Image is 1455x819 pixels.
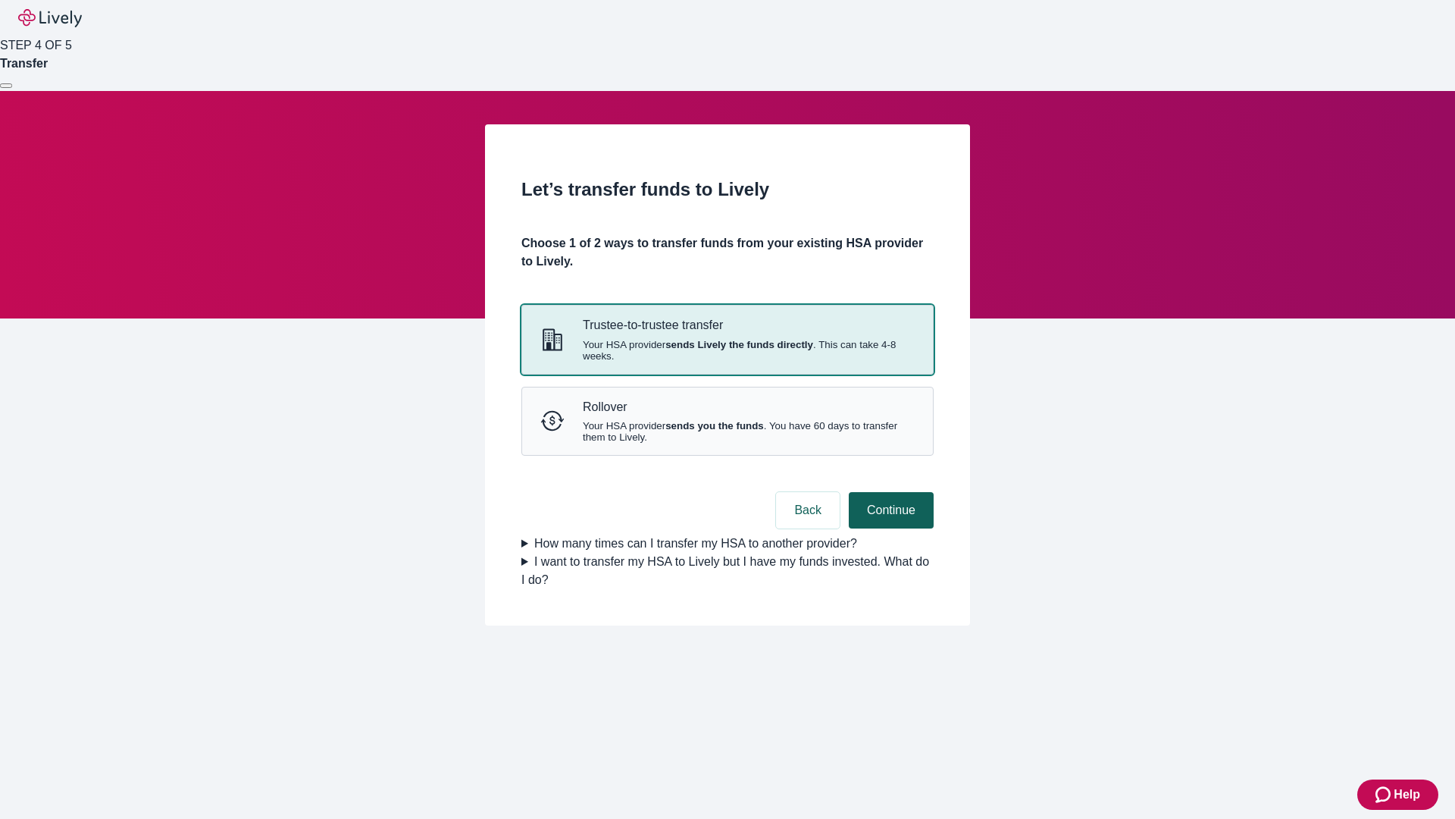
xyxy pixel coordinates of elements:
[1357,780,1438,810] button: Zendesk support iconHelp
[522,388,933,455] button: RolloverRolloverYour HSA providersends you the funds. You have 60 days to transfer them to Lively.
[776,492,840,529] button: Back
[521,535,934,553] summary: How many times can I transfer my HSA to another provider?
[18,9,82,27] img: Lively
[665,339,813,350] strong: sends Lively the funds directly
[1394,786,1420,804] span: Help
[665,420,764,431] strong: sends you the funds
[583,339,915,362] span: Your HSA provider . This can take 4-8 weeks.
[849,492,934,529] button: Continue
[521,176,934,203] h2: Let’s transfer funds to Lively
[521,553,934,589] summary: I want to transfer my HSA to Lively but I have my funds invested. What do I do?
[540,328,565,352] svg: Trustee-to-trustee
[522,306,933,373] button: Trustee-to-trusteeTrustee-to-trustee transferYour HSA providersends Lively the funds directly. Th...
[540,409,565,433] svg: Rollover
[1375,786,1394,804] svg: Zendesk support icon
[521,234,934,271] h4: Choose 1 of 2 ways to transfer funds from your existing HSA provider to Lively.
[583,318,915,332] p: Trustee-to-trustee transfer
[583,420,915,443] span: Your HSA provider . You have 60 days to transfer them to Lively.
[583,400,915,414] p: Rollover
